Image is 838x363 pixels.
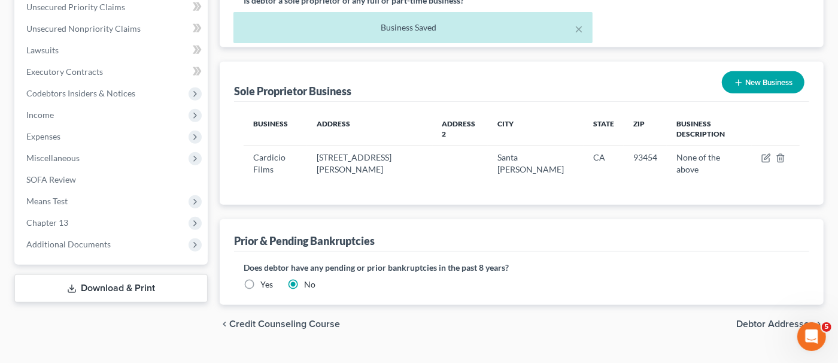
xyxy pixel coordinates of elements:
[26,66,103,77] span: Executory Contracts
[244,261,800,274] label: Does debtor have any pending or prior bankruptcies in the past 8 years?
[234,84,351,98] div: Sole Proprietor Business
[26,153,80,163] span: Miscellaneous
[220,319,229,329] i: chevron_left
[26,45,59,55] span: Lawsuits
[17,40,208,61] a: Lawsuits
[14,274,208,302] a: Download & Print
[17,169,208,190] a: SOFA Review
[667,111,752,146] th: Business Description
[736,319,824,329] button: Debtor Addresses chevron_right
[17,61,208,83] a: Executory Contracts
[307,111,433,146] th: Address
[26,2,125,12] span: Unsecured Priority Claims
[488,146,584,181] td: Santa [PERSON_NAME]
[26,88,135,98] span: Codebtors Insiders & Notices
[260,279,273,291] label: Yes
[26,196,68,206] span: Means Test
[234,234,375,248] div: Prior & Pending Bankruptcies
[584,146,624,181] td: CA
[822,322,831,332] span: 5
[244,111,307,146] th: Business
[26,110,54,120] span: Income
[667,146,752,181] td: None of the above
[814,319,824,329] i: chevron_right
[307,146,433,181] td: [STREET_ADDRESS][PERSON_NAME]
[797,322,826,351] iframe: Intercom live chat
[488,111,584,146] th: City
[244,146,307,181] td: Cardicio Films
[26,131,60,141] span: Expenses
[26,217,68,228] span: Chapter 13
[736,319,814,329] span: Debtor Addresses
[304,279,315,291] label: No
[624,146,667,181] td: 93454
[433,111,488,146] th: Address 2
[26,174,76,184] span: SOFA Review
[229,319,340,329] span: Credit Counseling Course
[575,22,583,36] button: ×
[584,111,624,146] th: State
[722,71,804,93] button: New Business
[220,319,340,329] button: chevron_left Credit Counseling Course
[624,111,667,146] th: Zip
[243,22,583,34] div: Business Saved
[26,239,111,249] span: Additional Documents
